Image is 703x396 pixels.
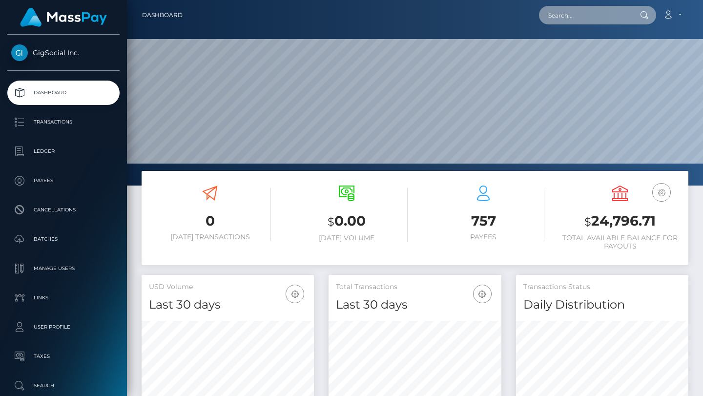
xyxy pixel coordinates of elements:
p: Dashboard [11,85,116,100]
h6: Payees [422,233,544,241]
a: Payees [7,168,120,193]
h3: 757 [422,211,544,230]
p: Links [11,291,116,305]
p: Taxes [11,349,116,364]
a: Batches [7,227,120,251]
p: Payees [11,173,116,188]
p: Batches [11,232,116,247]
h3: 0.00 [286,211,408,231]
img: GigSocial Inc. [11,44,28,61]
small: $ [584,215,591,229]
p: Cancellations [11,203,116,217]
h4: Last 30 days [149,296,307,313]
p: User Profile [11,320,116,334]
a: Links [7,286,120,310]
a: Taxes [7,344,120,369]
p: Ledger [11,144,116,159]
h6: Total Available Balance for Payouts [559,234,681,250]
h3: 24,796.71 [559,211,681,231]
h4: Daily Distribution [523,296,681,313]
a: Cancellations [7,198,120,222]
span: GigSocial Inc. [7,48,120,57]
h5: Transactions Status [523,282,681,292]
h3: 0 [149,211,271,230]
p: Search [11,378,116,393]
h5: USD Volume [149,282,307,292]
a: Dashboard [142,5,183,25]
small: $ [328,215,334,229]
input: Search... [539,6,631,24]
h6: [DATE] Volume [286,234,408,242]
a: Ledger [7,139,120,164]
h5: Total Transactions [336,282,494,292]
h6: [DATE] Transactions [149,233,271,241]
a: Dashboard [7,81,120,105]
a: Manage Users [7,256,120,281]
p: Transactions [11,115,116,129]
h4: Last 30 days [336,296,494,313]
a: Transactions [7,110,120,134]
p: Manage Users [11,261,116,276]
a: User Profile [7,315,120,339]
img: MassPay Logo [20,8,107,27]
